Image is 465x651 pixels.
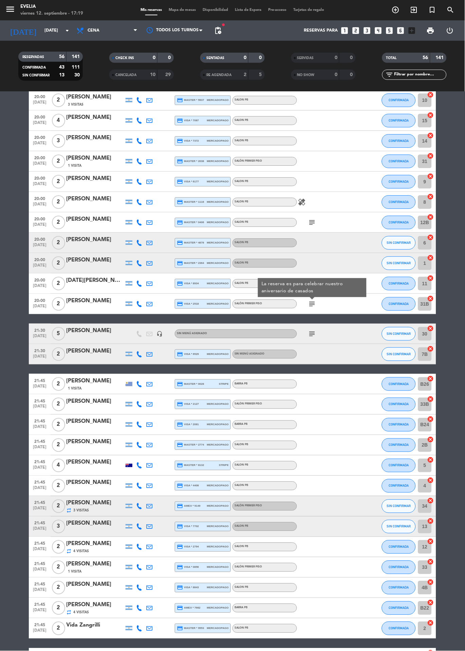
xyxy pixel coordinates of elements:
button: CONFIRMADA [382,114,416,127]
span: mercadopago [207,281,229,286]
span: master * 2774 [177,442,204,448]
i: cancel [427,345,434,352]
span: mercadopago [207,139,229,143]
span: Mis reservas [137,8,166,12]
span: mercadopago [207,159,229,163]
span: TOTAL [386,56,397,60]
i: credit_card [177,260,183,266]
span: 3 Visitas [68,102,83,107]
span: master * 4878 [177,240,204,246]
button: CONFIRMADA [382,438,416,452]
span: CONFIRMADA [389,545,409,549]
span: [DATE] [31,222,48,230]
span: 2 [52,297,65,311]
span: SALÓN PRIMER PISO [235,160,262,162]
span: 20:00 [31,194,48,202]
span: [DATE] [31,100,48,108]
button: CONFIRMADA [382,93,416,107]
button: CONFIRMADA [382,459,416,472]
span: [DATE] [31,243,48,251]
span: [DATE] [31,161,48,169]
span: CONFIRMADA [389,565,409,569]
i: cancel [427,132,434,139]
span: [DATE] [31,141,48,149]
strong: 111 [72,65,81,70]
span: CONFIRMADA [389,382,409,386]
span: 2 [52,93,65,107]
div: [PERSON_NAME] [66,326,124,335]
span: mercadopago [207,98,229,102]
i: credit_card [177,401,183,408]
div: [PERSON_NAME] [66,417,124,426]
div: [PERSON_NAME] [66,296,124,305]
strong: 13 [59,73,64,77]
i: credit_card [177,381,183,387]
i: cancel [427,152,434,159]
div: [PERSON_NAME] [66,133,124,142]
span: [DATE] [31,354,48,362]
button: CONFIRMADA [382,216,416,229]
span: SALON PB [235,282,248,285]
span: [DATE] [31,506,48,514]
button: CONFIRMADA [382,581,416,595]
span: SALÓN PRIMER PISO [235,505,262,507]
span: Sin menú asignado [235,352,265,355]
i: credit_card [177,97,183,103]
span: 21:45 [31,397,48,404]
button: CONFIRMADA [382,195,416,209]
span: 2 [52,479,65,493]
strong: 141 [436,55,445,60]
span: SIN CONFIRMAR [387,525,411,528]
span: SALÓN PRIMER PISO [235,302,262,305]
button: CONFIRMADA [382,377,416,391]
i: cancel [427,275,434,282]
span: mercadopago [207,240,229,245]
span: 2 [52,256,65,270]
span: CONFIRMADA [389,98,409,102]
i: credit_card [177,158,183,164]
div: [PERSON_NAME] [66,235,124,244]
span: [DATE] [31,486,48,494]
span: SIN CONFIRMAR [22,74,50,77]
div: [PERSON_NAME] [66,93,124,102]
button: CONFIRMADA [382,297,416,311]
span: SALON PB [235,119,248,122]
span: 4 [52,114,65,127]
i: healing [298,198,306,206]
span: mercadopago [207,200,229,204]
span: Pre-acceso [265,8,290,12]
strong: 29 [166,72,172,77]
span: Reservas para [304,28,338,33]
span: 2 [52,377,65,391]
i: credit_card [177,483,183,489]
div: [PERSON_NAME] [66,174,124,183]
span: 21:30 [31,346,48,354]
span: mercadopago [207,484,229,488]
span: 20:00 [31,92,48,100]
button: CONFIRMADA [382,540,416,554]
span: Disponibilidad [200,8,232,12]
span: 20:00 [31,296,48,304]
i: looks_4 [374,26,383,35]
span: 20:00 [31,255,48,263]
strong: 0 [259,55,263,60]
i: credit_card [177,351,183,357]
i: cancel [427,436,434,443]
i: credit_card [177,281,183,287]
i: cancel [427,325,434,332]
i: cancel [427,498,434,504]
strong: 43 [59,65,64,70]
i: looks_6 [396,26,405,35]
span: master * 0028 [177,381,204,387]
strong: 0 [168,55,172,60]
span: 20:00 [31,153,48,161]
button: CONFIRMADA [382,277,416,290]
span: mercadopago [207,504,229,508]
span: 21:30 [31,326,48,334]
span: CONFIRMADA [389,220,409,224]
i: cancel [427,375,434,382]
i: cancel [427,173,434,180]
span: visa * 2127 [177,401,199,408]
button: CONFIRMADA [382,155,416,168]
span: 2 [52,398,65,411]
